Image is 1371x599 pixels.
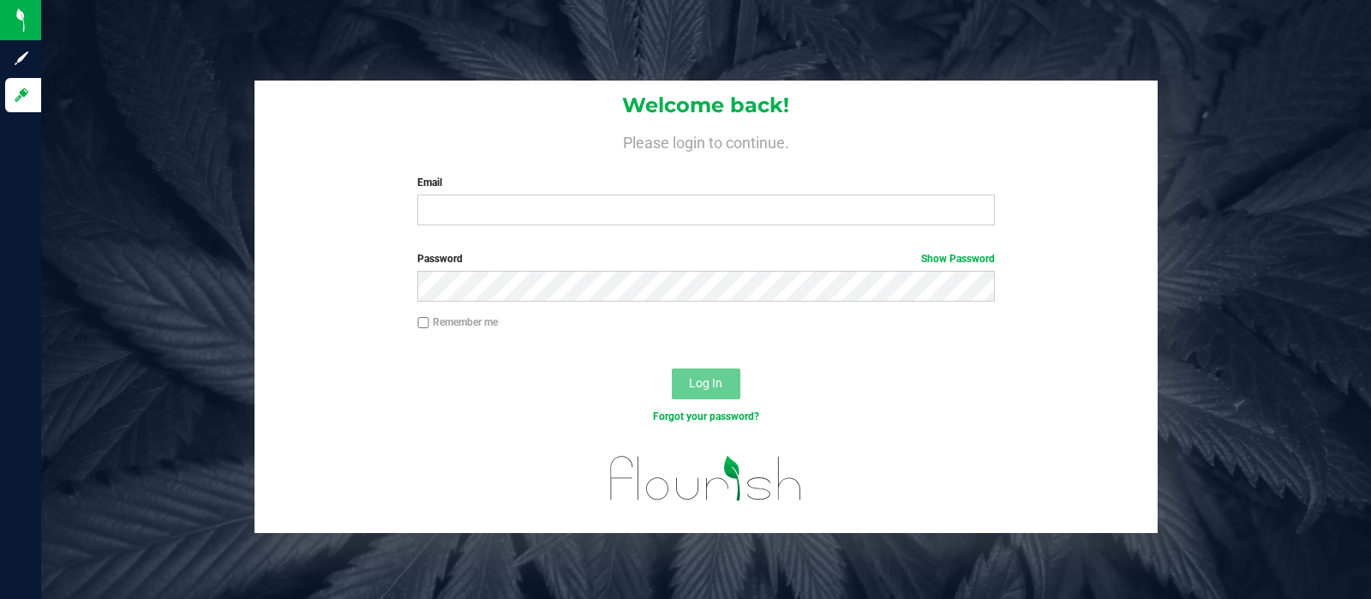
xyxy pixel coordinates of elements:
[254,130,1158,151] h4: Please login to continue.
[254,94,1158,117] h1: Welcome back!
[593,442,819,515] img: flourish_logo.svg
[13,87,30,104] inline-svg: Log in
[417,317,429,329] input: Remember me
[417,175,994,190] label: Email
[672,368,740,399] button: Log In
[417,253,463,265] span: Password
[653,410,759,422] a: Forgot your password?
[921,253,995,265] a: Show Password
[689,376,722,390] span: Log In
[13,50,30,67] inline-svg: Sign up
[417,314,498,330] label: Remember me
